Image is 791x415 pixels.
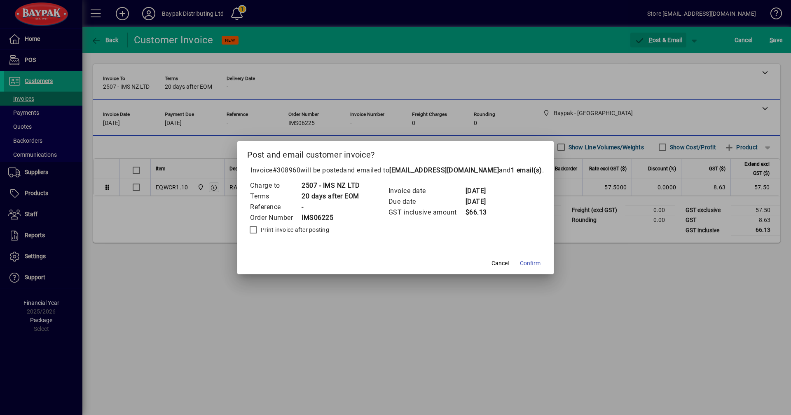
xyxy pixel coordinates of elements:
[487,256,513,271] button: Cancel
[259,226,329,234] label: Print invoice after posting
[465,207,498,218] td: $66.13
[250,191,301,202] td: Terms
[465,186,498,196] td: [DATE]
[389,166,499,174] b: [EMAIL_ADDRESS][DOMAIN_NAME]
[301,180,360,191] td: 2507 - IMS NZ LTD
[465,196,498,207] td: [DATE]
[301,202,360,212] td: -
[301,191,360,202] td: 20 days after EOM
[250,180,301,191] td: Charge to
[247,165,544,175] p: Invoice will be posted .
[273,166,301,174] span: #308960
[301,212,360,223] td: IMS06225
[250,212,301,223] td: Order Number
[517,256,544,271] button: Confirm
[388,196,465,207] td: Due date
[511,166,542,174] b: 1 email(s)
[250,202,301,212] td: Reference
[499,166,542,174] span: and
[388,207,465,218] td: GST inclusive amount
[491,259,509,268] span: Cancel
[237,141,554,165] h2: Post and email customer invoice?
[343,166,542,174] span: and emailed to
[520,259,541,268] span: Confirm
[388,186,465,196] td: Invoice date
